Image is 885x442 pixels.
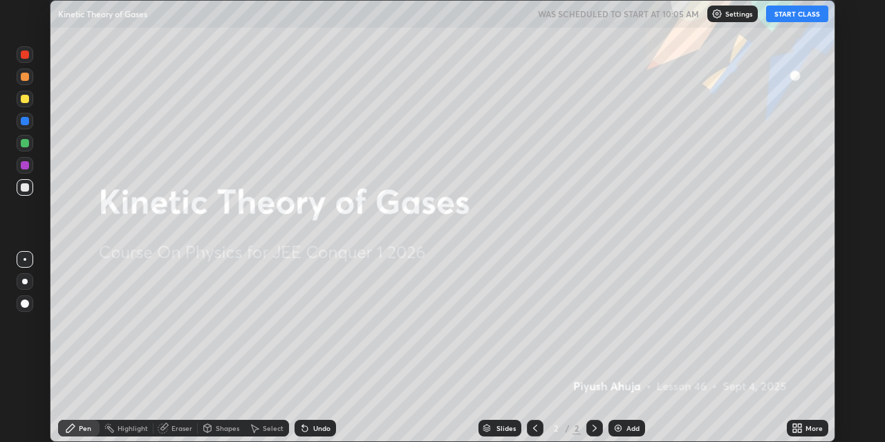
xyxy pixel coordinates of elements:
[725,10,752,17] p: Settings
[805,425,823,432] div: More
[626,425,640,432] div: Add
[79,425,91,432] div: Pen
[171,425,192,432] div: Eraser
[58,8,147,19] p: Kinetic Theory of Gases
[118,425,148,432] div: Highlight
[566,424,570,432] div: /
[496,425,516,432] div: Slides
[538,8,699,20] h5: WAS SCHEDULED TO START AT 10:05 AM
[313,425,330,432] div: Undo
[572,422,581,434] div: 2
[613,423,624,434] img: add-slide-button
[216,425,239,432] div: Shapes
[766,6,828,22] button: START CLASS
[549,424,563,432] div: 2
[711,8,723,19] img: class-settings-icons
[263,425,283,432] div: Select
